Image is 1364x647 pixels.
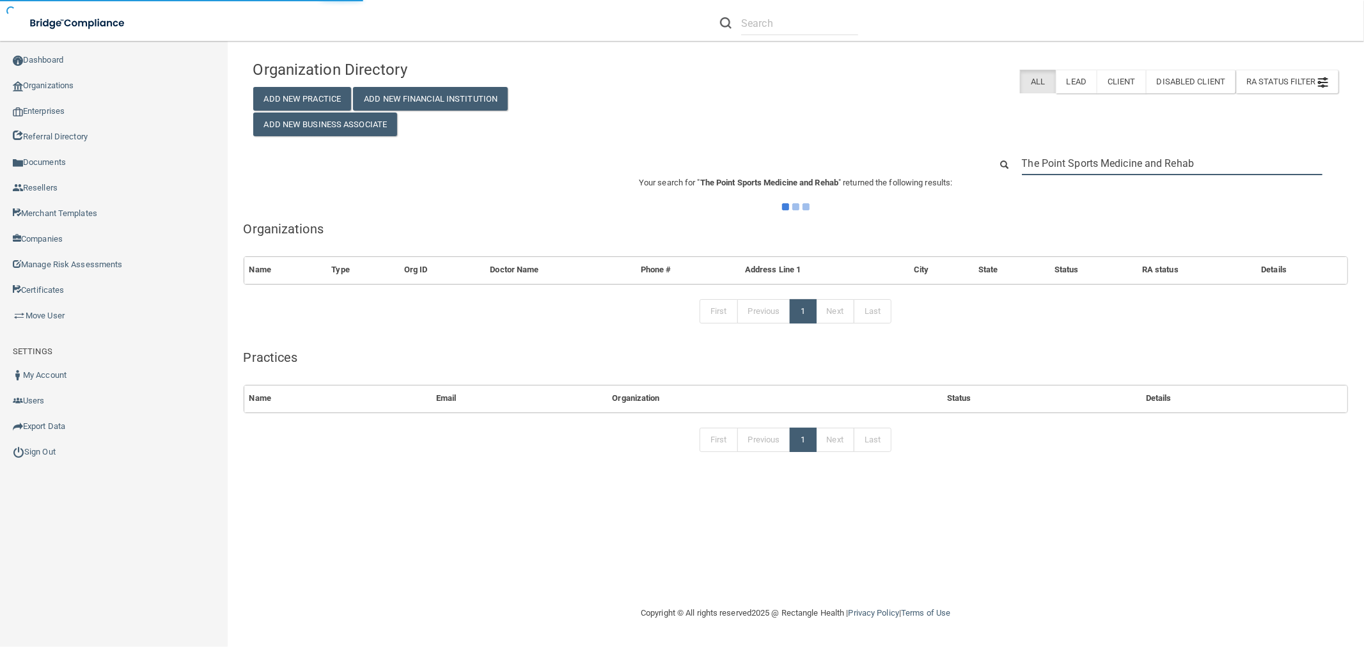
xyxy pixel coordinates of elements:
span: The Point Sports Medicine and Rehab [700,178,839,187]
th: Name [244,257,327,283]
th: Details [1141,386,1347,412]
button: Add New Business Associate [253,113,398,136]
img: ic_dashboard_dark.d01f4a41.png [13,56,23,66]
th: Email [431,386,608,412]
th: Type [326,257,399,283]
a: Last [854,299,891,323]
img: enterprise.0d942306.png [13,107,23,116]
a: Next [816,428,854,452]
img: briefcase.64adab9b.png [13,309,26,322]
label: SETTINGS [13,344,52,359]
img: icon-documents.8dae5593.png [13,158,23,168]
img: organization-icon.f8decf85.png [13,81,23,91]
button: Add New Financial Institution [353,87,508,111]
th: City [909,257,973,283]
a: First [700,299,738,323]
img: bridge_compliance_login_screen.278c3ca4.svg [19,10,137,36]
th: Organization [607,386,941,412]
h5: Organizations [244,222,1349,236]
th: Org ID [399,257,485,283]
img: ic_reseller.de258add.png [13,183,23,193]
a: Terms of Use [901,608,950,618]
a: Previous [737,299,791,323]
input: Search [741,12,858,35]
img: icon-export.b9366987.png [13,421,23,432]
span: RA Status Filter [1246,77,1328,86]
button: Add New Practice [253,87,352,111]
th: Status [1049,257,1137,283]
p: Your search for " " returned the following results: [244,175,1349,191]
img: ic-search.3b580494.png [720,17,732,29]
label: Client [1097,70,1146,93]
img: ajax-loader.4d491dd7.gif [782,203,810,210]
a: Previous [737,428,791,452]
a: Next [816,299,854,323]
th: Phone # [636,257,740,283]
img: ic_user_dark.df1a06c3.png [13,370,23,380]
th: RA status [1137,257,1256,283]
a: Privacy Policy [849,608,899,618]
th: Details [1256,257,1347,283]
a: Last [854,428,891,452]
th: Address Line 1 [740,257,909,283]
label: Disabled Client [1146,70,1236,93]
th: Name [244,386,431,412]
a: 1 [790,428,816,452]
h4: Organization Directory [253,61,602,78]
div: Copyright © All rights reserved 2025 @ Rectangle Health | | [562,593,1029,634]
input: Search [1022,152,1322,175]
img: ic_power_dark.7ecde6b1.png [13,446,24,458]
img: icon-filter@2x.21656d0b.png [1318,77,1328,88]
a: First [700,428,738,452]
th: Status [942,386,1141,412]
label: All [1020,70,1055,93]
h5: Practices [244,350,1349,364]
img: icon-users.e205127d.png [13,396,23,406]
th: State [973,257,1049,283]
th: Doctor Name [485,257,636,283]
label: Lead [1056,70,1097,93]
a: 1 [790,299,816,323]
